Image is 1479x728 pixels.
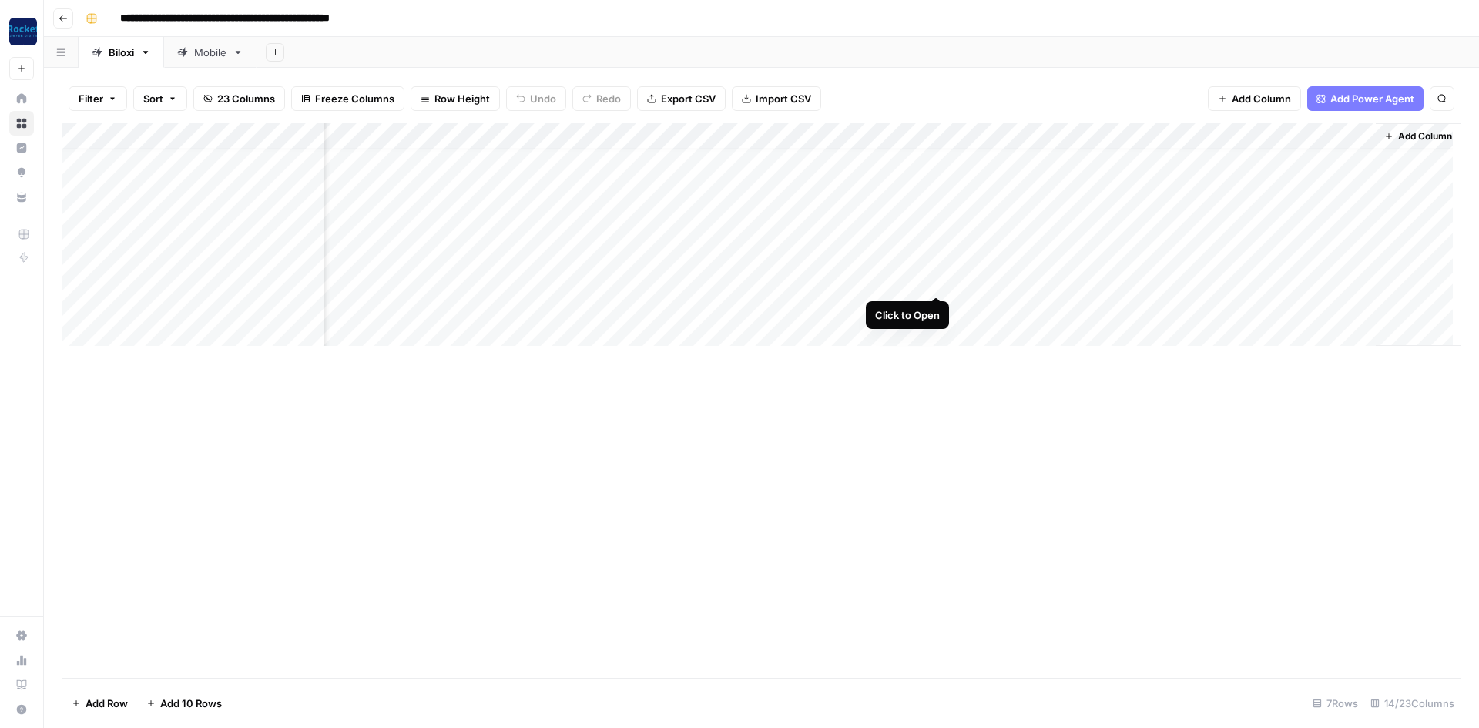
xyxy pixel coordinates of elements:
button: Row Height [411,86,500,111]
button: Export CSV [637,86,726,111]
span: Undo [530,91,556,106]
button: Redo [572,86,631,111]
button: Workspace: Rocket Pilots [9,12,34,51]
button: Filter [69,86,127,111]
a: Home [9,86,34,111]
span: Filter [79,91,103,106]
a: Opportunities [9,160,34,185]
span: Import CSV [756,91,811,106]
div: Click to Open [875,307,940,323]
button: Add Column [1208,86,1301,111]
span: Export CSV [661,91,716,106]
span: Row Height [434,91,490,106]
button: Freeze Columns [291,86,404,111]
button: Help + Support [9,697,34,722]
span: Add Power Agent [1330,91,1414,106]
div: Biloxi [109,45,134,60]
span: Freeze Columns [315,91,394,106]
span: Add Column [1398,129,1452,143]
a: Browse [9,111,34,136]
button: Import CSV [732,86,821,111]
span: Redo [596,91,621,106]
span: Add Column [1232,91,1291,106]
a: Insights [9,136,34,160]
span: 23 Columns [217,91,275,106]
button: Undo [506,86,566,111]
button: Sort [133,86,187,111]
span: Add 10 Rows [160,696,222,711]
button: 23 Columns [193,86,285,111]
button: Add 10 Rows [137,691,231,716]
button: Add Row [62,691,137,716]
span: Add Row [86,696,128,711]
a: Settings [9,623,34,648]
div: 7 Rows [1306,691,1364,716]
div: 14/23 Columns [1364,691,1461,716]
button: Add Power Agent [1307,86,1424,111]
a: Usage [9,648,34,673]
button: Add Column [1378,126,1458,146]
a: Your Data [9,185,34,210]
span: Sort [143,91,163,106]
a: Biloxi [79,37,164,68]
a: Learning Hub [9,673,34,697]
div: Mobile [194,45,226,60]
img: Rocket Pilots Logo [9,18,37,45]
a: Mobile [164,37,257,68]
